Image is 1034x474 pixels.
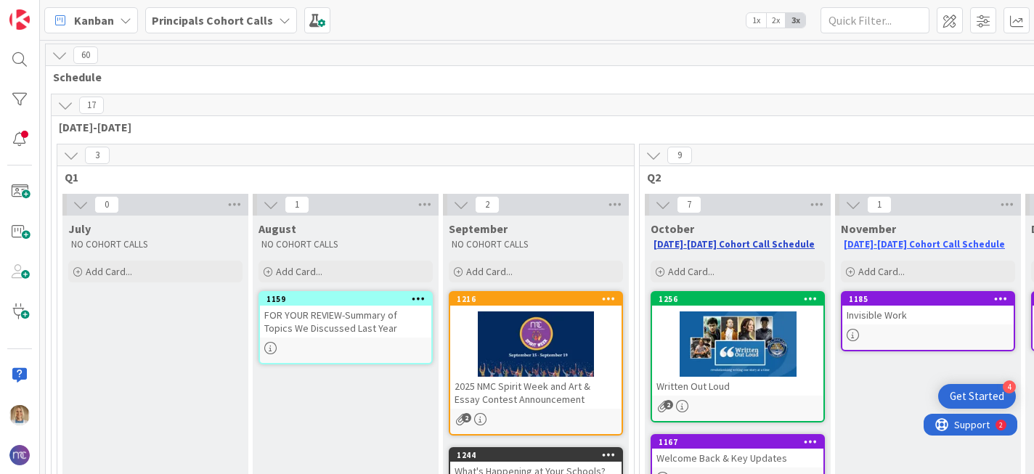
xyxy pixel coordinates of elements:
[1003,380,1016,393] div: 4
[938,384,1016,409] div: Open Get Started checklist, remaining modules: 4
[858,265,905,278] span: Add Card...
[449,221,508,236] span: September
[258,221,296,236] span: August
[659,294,823,304] div: 1256
[950,389,1004,404] div: Get Started
[462,413,471,422] span: 2
[85,147,110,164] span: 3
[667,147,692,164] span: 9
[450,293,622,306] div: 1216
[152,13,273,28] b: Principals Cohort Calls
[652,436,823,467] div: 1167Welcome Back & Key Updates
[450,377,622,409] div: 2025 NMC Spirit Week and Art & Essay Contest Announcement
[651,221,694,236] span: October
[261,239,430,250] p: NO COHORT CALLS
[841,221,896,236] span: November
[65,170,616,184] span: Q1
[450,293,622,409] div: 12162025 NMC Spirit Week and Art & Essay Contest Announcement
[452,239,620,250] p: NO COHORT CALLS
[659,437,823,447] div: 1167
[9,405,30,425] img: AP
[652,436,823,449] div: 1167
[94,196,119,213] span: 0
[71,239,240,250] p: NO COHORT CALLS
[276,265,322,278] span: Add Card...
[867,196,892,213] span: 1
[786,13,805,28] span: 3x
[668,265,715,278] span: Add Card...
[457,450,622,460] div: 1244
[652,449,823,467] div: Welcome Back & Key Updates
[79,97,104,114] span: 17
[664,400,673,409] span: 2
[260,306,431,338] div: FOR YOUR REVIEW-Summary of Topics We Discussed Last Year
[9,445,30,465] img: avatar
[266,294,431,304] div: 1159
[652,293,823,306] div: 1256
[260,293,431,306] div: 1159
[450,449,622,462] div: 1244
[68,221,91,236] span: July
[654,238,815,250] a: [DATE]-[DATE] Cohort Call Schedule
[746,13,766,28] span: 1x
[457,294,622,304] div: 1216
[9,9,30,30] img: Visit kanbanzone.com
[260,293,431,338] div: 1159FOR YOUR REVIEW-Summary of Topics We Discussed Last Year
[849,294,1014,304] div: 1185
[285,196,309,213] span: 1
[76,6,79,17] div: 2
[842,306,1014,324] div: Invisible Work
[466,265,513,278] span: Add Card...
[677,196,701,213] span: 7
[821,7,929,33] input: Quick Filter...
[844,238,1005,250] a: [DATE]-[DATE] Cohort Call Schedule
[652,377,823,396] div: Written Out Loud
[842,293,1014,324] div: 1185Invisible Work
[30,2,66,20] span: Support
[652,293,823,396] div: 1256Written Out Loud
[74,12,114,29] span: Kanban
[475,196,500,213] span: 2
[766,13,786,28] span: 2x
[842,293,1014,306] div: 1185
[73,46,98,64] span: 60
[86,265,132,278] span: Add Card...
